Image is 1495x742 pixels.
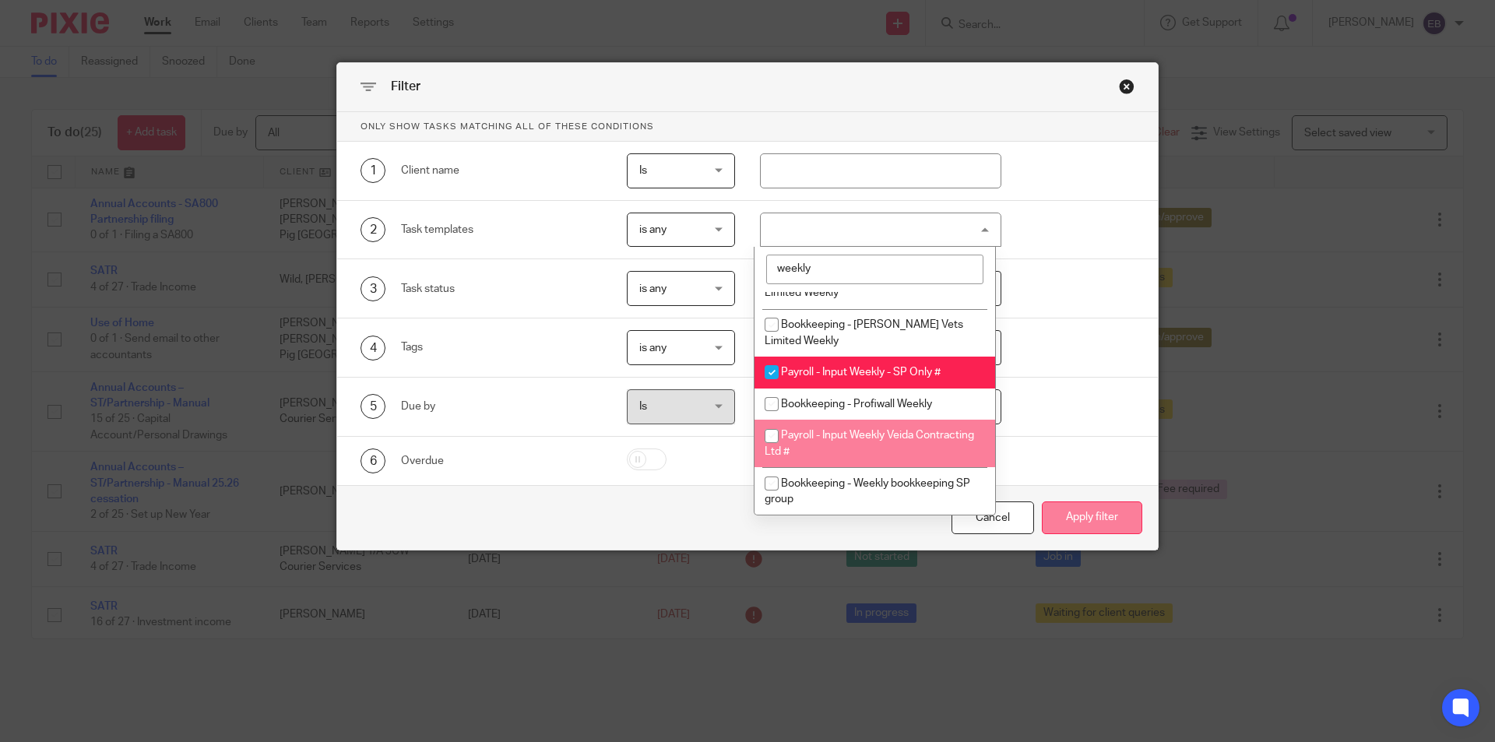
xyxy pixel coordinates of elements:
input: Search options... [766,255,983,284]
button: Apply filter [1042,501,1142,535]
div: Close this dialog window [1119,79,1134,94]
div: Client name [401,163,603,178]
div: 4 [361,336,385,360]
span: Payroll - Input Weekly Veida Contracting Ltd # [765,430,974,457]
div: 3 [361,276,385,301]
div: 6 [361,448,385,473]
span: Bookkeeping - Weekly bookkeeping SP group [765,478,970,505]
div: 2 [361,217,385,242]
div: Due by [401,399,603,414]
div: Task templates [401,222,603,237]
span: Filter [391,80,420,93]
div: Overdue [401,453,603,469]
div: Task status [401,281,603,297]
span: Is [639,401,647,412]
p: Only show tasks matching all of these conditions [337,112,1158,142]
span: Bookkeeping - [PERSON_NAME] Vets Limited Weekly [765,319,963,346]
div: 1 [361,158,385,183]
span: Payroll - Input Weekly - SP Only # [781,367,941,378]
span: is any [639,343,667,353]
span: Is [639,165,647,176]
div: Tags [401,339,603,355]
span: is any [639,283,667,294]
div: 5 [361,394,385,419]
div: Close this dialog window [952,501,1034,535]
span: is any [639,224,667,235]
span: Bookkeeping - Profiwall Weekly [781,399,932,410]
